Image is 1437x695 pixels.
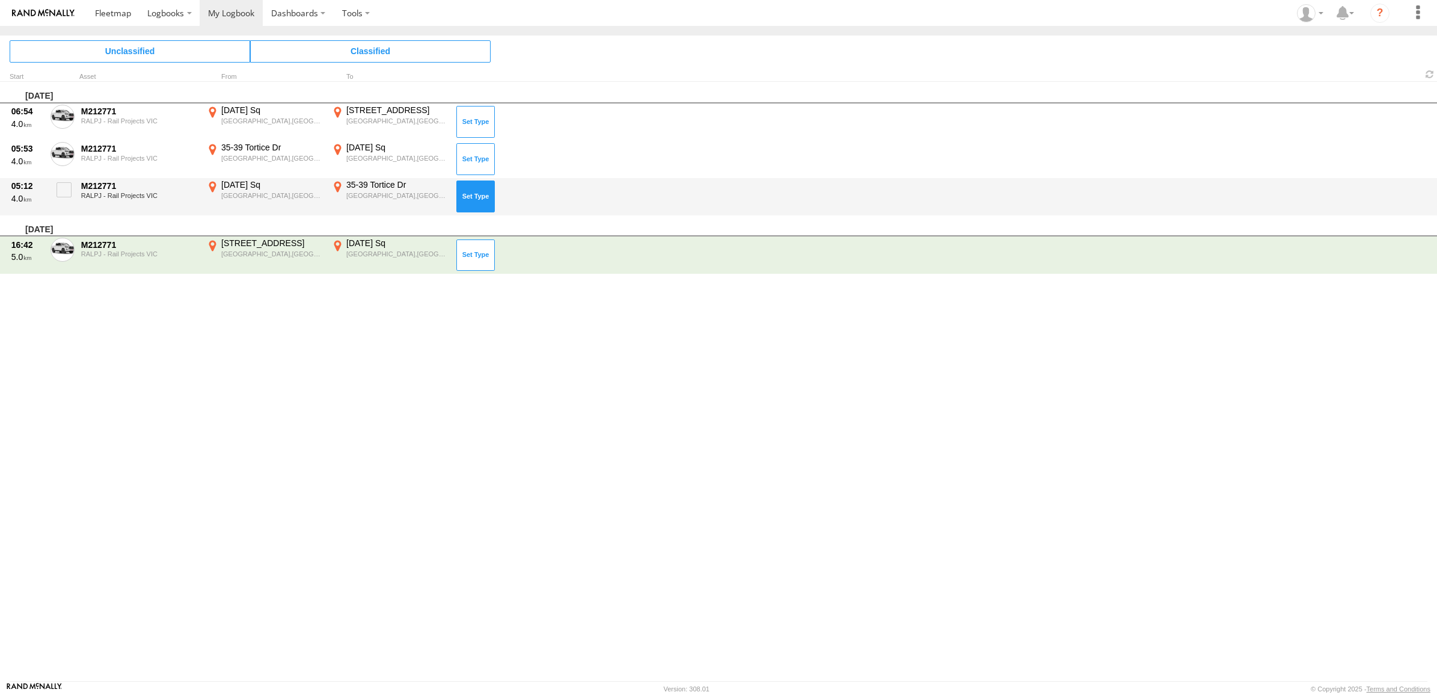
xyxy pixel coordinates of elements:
div: [GEOGRAPHIC_DATA],[GEOGRAPHIC_DATA] [221,117,323,125]
div: Asset [79,74,200,80]
div: 06:54 [11,106,44,117]
div: Version: 308.01 [664,685,709,693]
div: 05:53 [11,143,44,154]
label: Click to View Event Location [204,142,325,177]
button: Click to Set [456,143,495,175]
label: Click to View Event Location [204,238,325,273]
div: M212771 [81,106,198,117]
div: [STREET_ADDRESS] [221,238,323,249]
div: 05:12 [11,181,44,191]
div: © Copyright 2025 - [1311,685,1430,693]
label: Click to View Event Location [329,142,450,177]
div: [GEOGRAPHIC_DATA],[GEOGRAPHIC_DATA] [346,154,448,162]
div: Andrew Stead [1293,4,1328,22]
div: 35-39 Tortice Dr [346,179,448,190]
div: [GEOGRAPHIC_DATA],[GEOGRAPHIC_DATA] [346,250,448,258]
div: [DATE] Sq [346,142,448,153]
span: Click to view Classified Trips [250,40,491,62]
div: [STREET_ADDRESS] [346,105,448,116]
label: Click to View Event Location [329,105,450,140]
div: From [204,74,325,80]
div: [DATE] Sq [221,179,323,190]
div: RALPJ - Rail Projects VIC [81,192,198,199]
span: Click to view Unclassified Trips [10,40,250,62]
div: 4.0 [11,193,44,204]
div: 35-39 Tortice Dr [221,142,323,153]
div: RALPJ - Rail Projects VIC [81,117,198,125]
div: [GEOGRAPHIC_DATA],[GEOGRAPHIC_DATA] [221,191,323,200]
a: Terms and Conditions [1367,685,1430,693]
span: Refresh [1423,69,1437,80]
div: Click to Sort [10,74,46,80]
button: Click to Set [456,106,495,137]
div: 16:42 [11,239,44,250]
label: Click to View Event Location [204,179,325,214]
div: [GEOGRAPHIC_DATA],[GEOGRAPHIC_DATA] [221,154,323,162]
div: M212771 [81,239,198,250]
i: ? [1370,4,1390,23]
div: 4.0 [11,156,44,167]
img: rand-logo.svg [12,9,75,17]
div: M212771 [81,143,198,154]
div: [GEOGRAPHIC_DATA],[GEOGRAPHIC_DATA] [346,117,448,125]
button: Click to Set [456,181,495,212]
label: Click to View Event Location [329,179,450,214]
label: Click to View Event Location [329,238,450,273]
div: [GEOGRAPHIC_DATA],[GEOGRAPHIC_DATA] [221,250,323,258]
button: Click to Set [456,239,495,271]
label: Click to View Event Location [204,105,325,140]
div: [DATE] Sq [221,105,323,116]
div: 4.0 [11,119,44,129]
div: M212771 [81,181,198,191]
div: [DATE] Sq [346,238,448,249]
a: Visit our Website [7,683,62,695]
div: To [329,74,450,80]
div: [GEOGRAPHIC_DATA],[GEOGRAPHIC_DATA] [346,191,448,200]
div: 5.0 [11,252,44,262]
div: RALPJ - Rail Projects VIC [81,250,198,258]
div: RALPJ - Rail Projects VIC [81,155,198,162]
